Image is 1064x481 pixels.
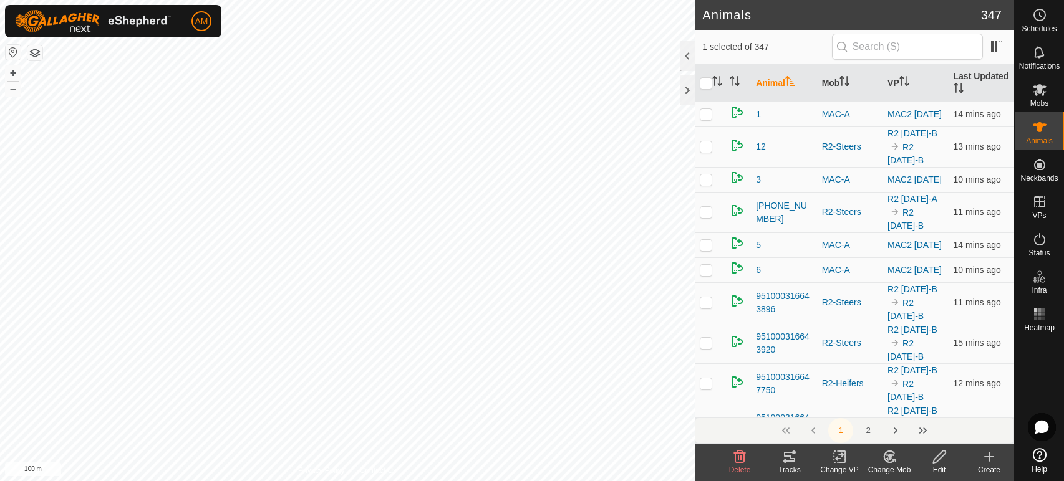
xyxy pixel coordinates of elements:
[6,65,21,80] button: +
[822,206,878,219] div: R2-Steers
[954,207,1001,217] span: 15 Aug 2025, 8:59 am
[27,45,42,60] button: Map Layers
[887,325,937,335] a: R2 [DATE]-B
[1028,249,1050,257] span: Status
[887,142,924,165] a: R2 [DATE]-B
[887,265,942,275] a: MAC2 [DATE]
[839,78,849,88] p-sorticon: Activate to sort
[832,34,983,60] input: Search (S)
[756,290,811,316] span: 951000316643896
[954,378,1001,388] span: 15 Aug 2025, 8:58 am
[1030,100,1048,107] span: Mobs
[1032,465,1047,473] span: Help
[887,194,937,204] a: R2 [DATE]-A
[890,207,900,217] img: to
[730,203,745,218] img: returning on
[887,298,924,321] a: R2 [DATE]-B
[1020,174,1058,182] span: Neckbands
[856,418,881,443] button: 2
[756,108,761,121] span: 1
[911,418,936,443] button: Last Page
[954,240,1001,250] span: 15 Aug 2025, 8:56 am
[756,330,811,356] span: 951000316643920
[360,465,397,476] a: Contact Us
[954,338,1001,348] span: 15 Aug 2025, 8:55 am
[6,45,21,60] button: Reset Map
[756,264,761,277] span: 6
[964,464,1014,475] div: Create
[822,264,878,277] div: MAC-A
[751,65,816,102] th: Animal
[887,406,937,416] a: R2 [DATE]-B
[887,338,924,361] a: R2 [DATE]-B
[954,174,1001,184] span: 15 Aug 2025, 9:00 am
[887,240,942,250] a: MAC2 [DATE]
[954,141,1001,151] span: 15 Aug 2025, 8:57 am
[899,78,909,88] p-sorticon: Activate to sort
[887,379,924,402] a: R2 [DATE]-B
[756,371,811,397] span: 951000316647750
[822,296,878,309] div: R2-Steers
[756,239,761,252] span: 5
[890,297,900,307] img: to
[298,465,345,476] a: Privacy Policy
[1019,62,1060,70] span: Notifications
[1022,25,1057,32] span: Schedules
[712,78,722,88] p-sorticon: Activate to sort
[822,377,878,390] div: R2-Heifers
[954,85,964,95] p-sorticon: Activate to sort
[730,374,745,389] img: returning on
[883,418,908,443] button: Next Page
[730,293,745,308] img: returning on
[1032,287,1047,294] span: Infra
[1024,324,1055,331] span: Heatmap
[815,464,864,475] div: Change VP
[730,170,745,185] img: returning on
[756,140,766,153] span: 12
[822,140,878,153] div: R2-Steers
[730,334,745,349] img: returning on
[730,236,745,250] img: returning on
[890,141,900,151] img: to
[981,6,1002,24] span: 347
[890,378,900,388] img: to
[887,207,924,231] a: R2 [DATE]-B
[822,108,878,121] div: MAC-A
[954,265,1001,275] span: 15 Aug 2025, 9:00 am
[15,10,171,32] img: Gallagher Logo
[756,411,811,437] span: 951000316649791
[822,239,878,252] div: MAC-A
[730,105,745,120] img: returning on
[887,365,937,375] a: R2 [DATE]-B
[730,415,745,430] img: returning on
[195,15,208,28] span: AM
[729,465,751,474] span: Delete
[887,174,942,184] a: MAC2 [DATE]
[914,464,964,475] div: Edit
[883,65,948,102] th: VP
[702,40,831,54] span: 1 selected of 347
[702,7,980,22] h2: Animals
[887,128,937,138] a: R2 [DATE]-B
[887,109,942,119] a: MAC2 [DATE]
[949,65,1014,102] th: Last Updated
[1032,212,1046,219] span: VPs
[730,260,745,275] img: returning on
[887,284,937,294] a: R2 [DATE]-B
[756,173,761,186] span: 3
[1026,137,1053,145] span: Animals
[954,109,1001,119] span: 15 Aug 2025, 8:56 am
[954,297,1001,307] span: 15 Aug 2025, 8:59 am
[822,173,878,186] div: MAC-A
[890,338,900,348] img: to
[785,78,795,88] p-sorticon: Activate to sort
[730,78,740,88] p-sorticon: Activate to sort
[822,336,878,350] div: R2-Steers
[730,138,745,153] img: returning on
[1015,443,1064,478] a: Help
[765,464,815,475] div: Tracks
[6,82,21,97] button: –
[828,418,853,443] button: 1
[756,199,811,226] span: [PHONE_NUMBER]
[817,65,883,102] th: Mob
